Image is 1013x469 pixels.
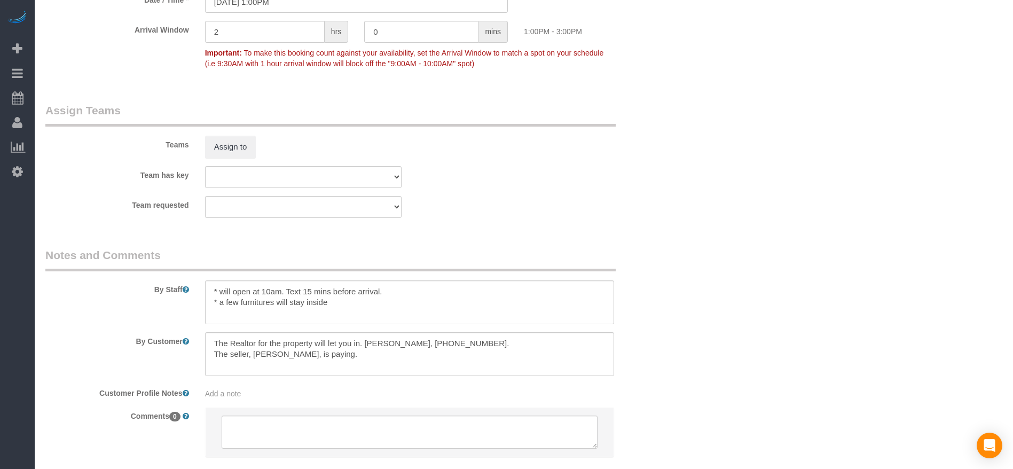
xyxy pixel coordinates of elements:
label: Customer Profile Notes [37,384,197,398]
label: Team requested [37,196,197,210]
legend: Assign Teams [45,103,616,127]
strong: Important: [205,49,242,57]
label: Arrival Window [37,21,197,35]
div: Open Intercom Messenger [977,433,1002,458]
img: Automaid Logo [6,11,28,26]
label: By Staff [37,280,197,295]
label: By Customer [37,332,197,347]
span: Add a note [205,389,241,398]
label: Teams [37,136,197,150]
label: Comments [37,407,197,421]
button: Assign to [205,136,256,158]
span: To make this booking count against your availability, set the Arrival Window to match a spot on y... [205,49,604,68]
span: hrs [325,21,348,43]
div: 1:00PM - 3:00PM [516,21,676,37]
label: Team has key [37,166,197,181]
span: 0 [169,412,180,421]
legend: Notes and Comments [45,247,616,271]
span: mins [478,21,508,43]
